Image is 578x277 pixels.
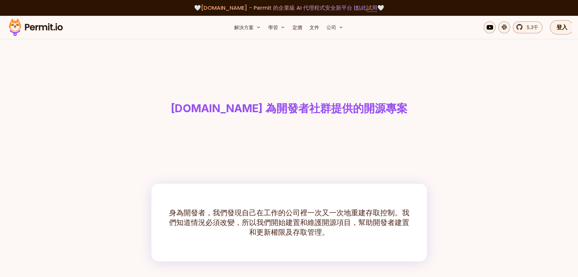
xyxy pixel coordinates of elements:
[290,21,305,33] a: 定價
[234,24,254,30] font: 解決方案
[169,208,409,237] font: 身為開發者，我們發現自己在工作的公司裡一次又一次地重建存取控制。我們知道情況必須改變，所以我們開始建置和維護開源項目，幫助開發者建置和更新權限及存取管理。
[324,21,346,33] button: 公司
[266,21,288,33] button: 學習
[367,4,377,12] a: 試用
[513,21,543,33] a: 5.3千
[326,24,336,30] font: 公司
[268,24,278,30] font: 學習
[171,102,331,115] font: [DOMAIN_NAME] 為開發者社群
[550,20,574,35] a: 登入
[377,4,384,12] font: 🤍
[292,24,302,30] font: 定價
[331,102,407,115] font: 提供的開源專案
[309,24,319,30] font: 文件
[307,21,322,33] a: 文件
[232,21,263,33] button: 解決方案
[6,17,66,38] img: 許可證標誌
[201,4,367,12] font: [DOMAIN_NAME] - Permit 的企業級 AI 代理程式安全新平台 |點此
[527,24,538,30] font: 5.3千
[194,4,201,12] font: 🤍
[556,23,567,31] font: 登入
